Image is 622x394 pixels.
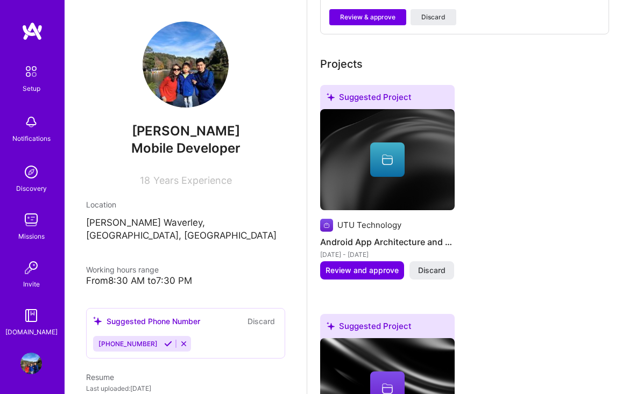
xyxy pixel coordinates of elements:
[320,314,455,342] div: Suggested Project
[20,305,42,326] img: guide book
[320,219,333,232] img: Company logo
[86,372,114,382] span: Resume
[418,265,446,276] span: Discard
[320,56,363,72] div: Add projects you've worked on
[140,175,150,186] span: 18
[86,265,159,274] span: Working hours range
[320,249,455,260] div: [DATE] - [DATE]
[153,175,232,186] span: Years Experience
[320,85,455,113] div: Suggested Project
[20,257,42,278] img: Invite
[16,183,47,194] div: Discovery
[20,353,42,374] img: User Avatar
[20,111,42,133] img: bell
[131,140,241,156] span: Mobile Developer
[329,9,406,25] button: Review & approve
[337,219,401,231] div: UTU Technology
[180,340,188,348] i: Reject
[244,315,278,327] button: Discard
[143,22,229,108] img: User Avatar
[340,12,395,22] span: Review & approve
[22,22,43,41] img: logo
[20,60,43,83] img: setup
[411,9,456,25] button: Discard
[320,109,455,210] img: cover
[23,83,40,94] div: Setup
[23,278,40,290] div: Invite
[98,340,158,348] span: [PHONE_NUMBER]
[409,261,454,280] button: Discard
[18,231,45,242] div: Missions
[421,12,446,22] span: Discard
[86,275,285,286] div: From 8:30 AM to 7:30 PM
[320,56,363,72] div: Projects
[93,317,102,326] i: icon SuggestedTeams
[327,322,335,330] i: icon SuggestedTeams
[12,133,51,144] div: Notifications
[86,217,285,242] p: [PERSON_NAME] Waverley, [GEOGRAPHIC_DATA], [GEOGRAPHIC_DATA]
[326,265,399,276] span: Review and approve
[327,93,335,101] i: icon SuggestedTeams
[320,235,455,249] h4: Android App Architecture and Team Leadership
[164,340,172,348] i: Accept
[5,326,58,338] div: [DOMAIN_NAME]
[86,199,285,210] div: Location
[18,353,45,374] a: User Avatar
[86,123,285,139] span: [PERSON_NAME]
[320,261,404,280] button: Review and approve
[93,316,200,327] div: Suggested Phone Number
[86,383,285,394] div: Last uploaded: [DATE]
[20,209,42,231] img: teamwork
[20,161,42,183] img: discovery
